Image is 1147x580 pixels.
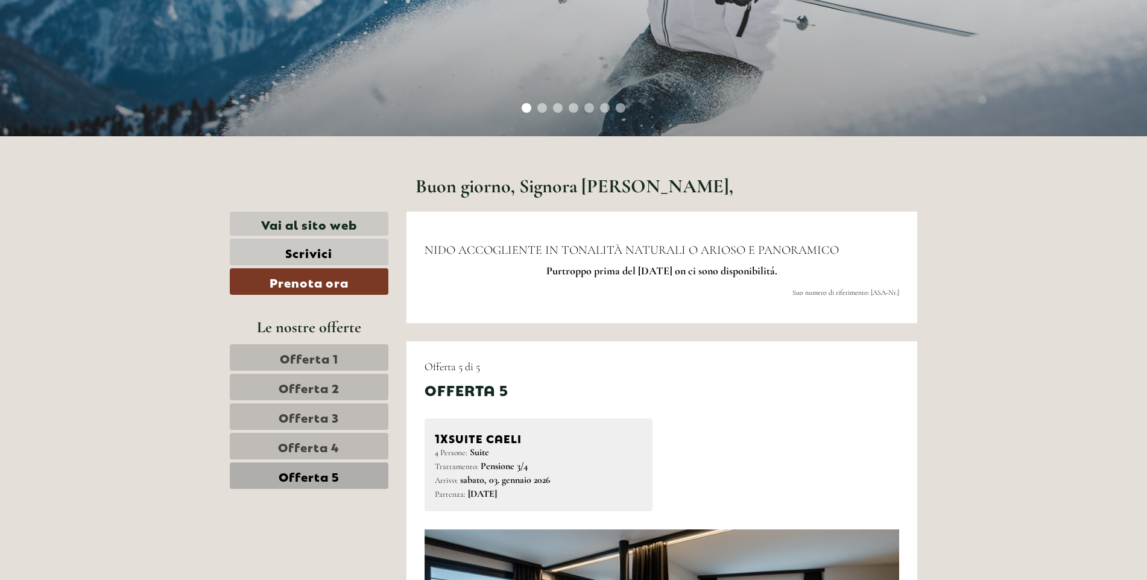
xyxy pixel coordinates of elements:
div: Offerta 5 [425,379,508,400]
small: 4 Persone: [435,447,467,458]
span: Offerta 1 [280,349,338,366]
a: Scrivici [230,239,388,265]
small: Partenza: [435,489,466,499]
span: Offerta 2 [279,379,340,396]
span: Offerta 3 [279,408,339,425]
b: Suite [470,446,489,458]
small: Arrivo: [435,475,458,485]
span: Purtroppo prima del [DATE] on ci sono disponibilitá. [546,264,777,277]
span: Offerta 4 [278,438,340,455]
a: Prenota ora [230,268,388,295]
b: 1x [435,429,449,446]
span: Offerta 5 [279,467,340,484]
span: Offerta 5 di 5 [425,360,480,373]
h1: Buon giorno, Signora [PERSON_NAME], [416,175,733,197]
span: NIDO ACCOGLIENTE IN TONALITÀ NATURALI O ARIOSO E PANORAMICO [425,243,839,257]
span: Suo numero di riferimento: [ASA-Nr.] [792,288,899,297]
b: [DATE] [468,488,497,500]
a: Vai al sito web [230,212,388,236]
b: Pensione 3/4 [481,460,528,472]
small: Trattamento: [435,461,478,471]
div: SUITE CAELI [435,429,643,446]
b: sabato, 03. gennaio 2026 [460,474,550,486]
div: Le nostre offerte [230,316,388,338]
